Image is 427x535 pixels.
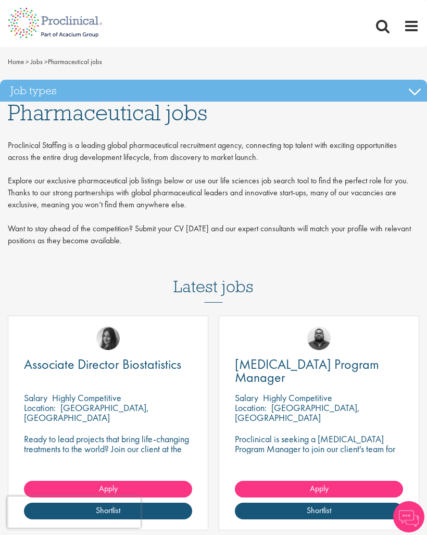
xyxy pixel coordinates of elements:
[99,483,118,494] span: Apply
[235,358,403,384] a: [MEDICAL_DATA] Program Manager
[393,501,424,532] img: Chatbot
[24,481,192,497] a: Apply
[235,392,258,404] span: Salary
[307,327,331,350] img: Ashley Bennett
[24,358,192,371] a: Associate Director Biostatistics
[173,252,254,303] h3: Latest jobs
[235,355,379,386] span: [MEDICAL_DATA] Program Manager
[235,434,403,483] p: Proclinical is seeking a [MEDICAL_DATA] Program Manager to join our client's team for an exciting...
[7,496,141,528] iframe: reCAPTCHA
[310,483,329,494] span: Apply
[24,434,192,474] p: Ready to lead projects that bring life-changing treatments to the world? Join our client at the f...
[24,402,56,414] span: Location:
[24,402,149,424] p: [GEOGRAPHIC_DATA], [GEOGRAPHIC_DATA]
[24,392,47,404] span: Salary
[52,392,121,404] p: Highly Competitive
[24,355,181,373] span: Associate Director Biostatistics
[8,98,207,127] span: Pharmaceutical jobs
[235,503,403,519] a: Shortlist
[235,402,267,414] span: Location:
[96,327,120,350] img: Heidi Hennigan
[263,392,332,404] p: Highly Competitive
[235,402,360,424] p: [GEOGRAPHIC_DATA], [GEOGRAPHIC_DATA]
[235,481,403,497] a: Apply
[8,140,419,252] div: Proclinical Staffing is a leading global pharmaceutical recruitment agency, connecting top talent...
